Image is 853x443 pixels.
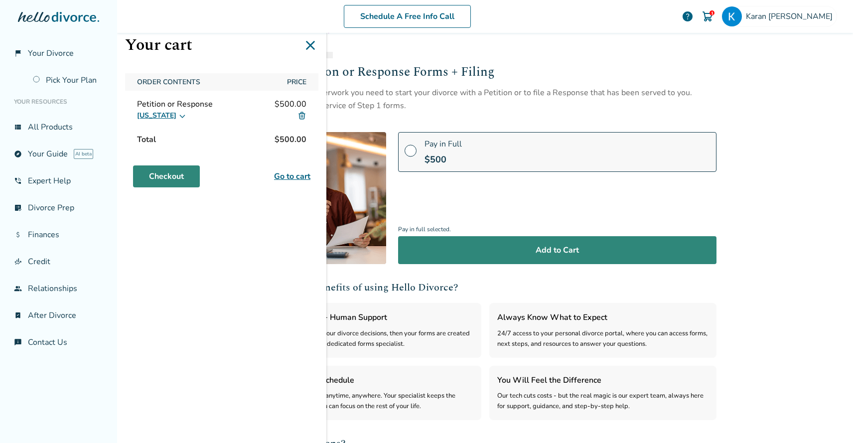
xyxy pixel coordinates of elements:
[283,73,310,91] span: Price
[398,223,716,236] span: Pay in full selected.
[14,204,22,212] span: list_alt_check
[133,73,279,91] span: Order Contents
[8,304,109,327] a: bookmark_checkAfter Divorce
[262,374,473,387] h3: Divorce on Your Schedule
[274,170,310,182] a: Go to cart
[8,42,109,65] a: flag_2Your Divorce
[682,10,694,22] a: help
[803,395,853,443] iframe: Chat Widget
[27,69,109,92] a: Pick Your Plan
[8,250,109,273] a: finance_modeCredit
[8,196,109,219] a: list_alt_checkDivorce Prep
[14,285,22,293] span: group
[14,338,22,346] span: chat_info
[28,48,74,59] span: Your Divorce
[425,153,446,165] span: $ 500
[497,311,709,324] h3: Always Know What to Expect
[14,123,22,131] span: view_list
[297,111,306,120] img: Delete
[398,236,716,264] button: Add to Cart
[262,311,473,324] h3: Smart Software + Human Support
[710,10,714,15] div: 1
[8,116,109,139] a: view_listAll Products
[275,99,306,110] span: $500.00
[722,6,742,26] img: Karan Bathla
[8,331,109,354] a: chat_infoContact Us
[8,277,109,300] a: groupRelationships
[344,5,471,28] a: Schedule A Free Info Call
[425,139,462,149] span: Pay in Full
[14,150,22,158] span: explore
[14,231,22,239] span: attach_money
[14,49,22,57] span: flag_2
[497,374,709,387] h3: You Will Feel the Difference
[702,10,713,22] img: Cart
[262,391,473,412] div: Work on your divorce anytime, anywhere. Your specialist keeps the process moving so you can focus...
[137,110,186,122] button: [US_STATE]
[8,143,109,165] a: exploreYour GuideAI beta
[14,311,22,319] span: bookmark_check
[137,99,213,110] span: Petition or Response
[8,169,109,192] a: phone_in_talkExpert Help
[74,149,93,159] span: AI beta
[262,328,473,350] div: Our software guides your divorce decisions, then your forms are created and reviewed by your dedi...
[133,165,200,187] a: Checkout
[14,177,22,185] span: phone_in_talk
[497,328,709,350] div: 24/7 access to your personal divorce portal, where you can access forms, next steps, and resource...
[254,280,716,295] h2: What are the benefits of using Hello Divorce?
[125,33,318,57] h1: Your cart
[497,391,709,412] div: Our tech cuts costs - but the real magic is our expert team, always here for support, guidance, a...
[8,92,109,112] li: Your Resources
[254,86,716,113] div: Produce all the paperwork you need to start your divorce with a Petition or to file a Response th...
[254,63,716,82] h2: Step 1: Petition or Response Forms + Filing
[746,11,837,22] span: Karan [PERSON_NAME]
[14,258,22,266] span: finance_mode
[133,130,160,149] span: Total
[8,223,109,246] a: attach_moneyFinances
[271,130,310,149] span: $500.00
